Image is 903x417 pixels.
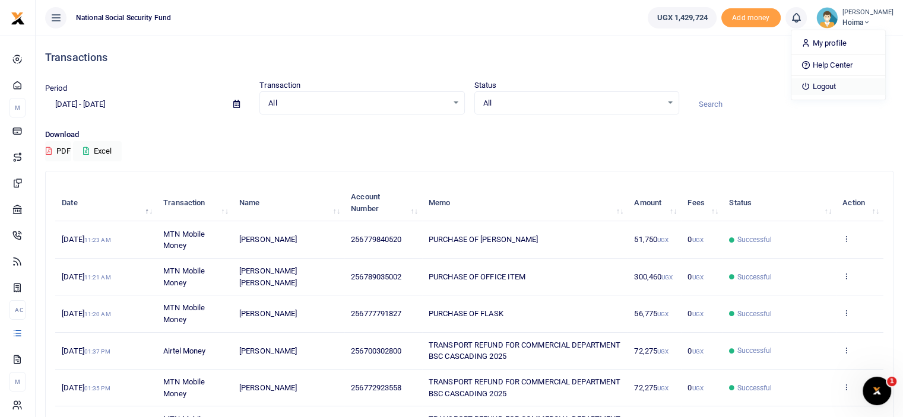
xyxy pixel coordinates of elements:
[45,141,71,161] button: PDF
[692,237,703,243] small: UGX
[657,348,668,355] small: UGX
[791,35,885,52] a: My profile
[239,235,297,244] span: [PERSON_NAME]
[233,184,344,221] th: Name: activate to sort column ascending
[721,8,781,28] li: Toup your wallet
[351,383,401,392] span: 256772923558
[689,94,894,114] input: Search
[721,12,781,21] a: Add money
[429,235,538,244] span: PURCHASE OF [PERSON_NAME]
[163,346,205,355] span: Airtel Money
[62,309,110,318] span: [DATE]
[721,8,781,28] span: Add money
[62,346,110,355] span: [DATE]
[483,97,662,109] span: All
[71,12,176,23] span: National Social Security Fund
[422,184,628,221] th: Memo: activate to sort column ascending
[45,94,224,114] input: select period
[657,12,707,24] span: UGX 1,429,724
[351,235,401,244] span: 256779840520
[474,79,497,91] label: Status
[791,57,885,74] a: Help Center
[863,377,891,405] iframe: Intercom live chat
[692,385,703,391] small: UGX
[62,235,110,244] span: [DATE]
[737,383,772,393] span: Successful
[45,82,67,94] label: Period
[737,308,772,319] span: Successful
[836,184,883,221] th: Action: activate to sort column ascending
[687,309,703,318] span: 0
[84,237,111,243] small: 11:23 AM
[842,8,894,18] small: [PERSON_NAME]
[634,309,668,318] span: 56,775
[648,7,716,28] a: UGX 1,429,724
[55,184,157,221] th: Date: activate to sort column descending
[887,377,896,386] span: 1
[163,230,205,250] span: MTN Mobile Money
[239,309,297,318] span: [PERSON_NAME]
[9,300,26,320] li: Ac
[9,98,26,117] li: M
[163,303,205,324] span: MTN Mobile Money
[239,346,297,355] span: [PERSON_NAME]
[692,274,703,281] small: UGX
[9,372,26,391] li: M
[84,274,111,281] small: 11:21 AM
[681,184,723,221] th: Fees: activate to sort column ascending
[687,235,703,244] span: 0
[692,311,703,317] small: UGX
[657,385,668,391] small: UGX
[687,346,703,355] span: 0
[661,274,673,281] small: UGX
[62,383,110,392] span: [DATE]
[723,184,836,221] th: Status: activate to sort column ascending
[429,340,620,361] span: TRANSPORT REFUND FOR COMMERCIAL DEPARTMENT BSC CASCADING 2025
[634,346,668,355] span: 72,275
[692,348,703,355] small: UGX
[351,272,401,281] span: 256789035002
[791,78,885,95] a: Logout
[634,272,673,281] span: 300,460
[163,377,205,398] span: MTN Mobile Money
[62,272,110,281] span: [DATE]
[11,11,25,26] img: logo-small
[634,383,668,392] span: 72,275
[634,235,668,244] span: 51,750
[657,237,668,243] small: UGX
[259,79,300,91] label: Transaction
[84,311,111,317] small: 11:20 AM
[84,385,110,391] small: 01:35 PM
[344,184,422,221] th: Account Number: activate to sort column ascending
[84,348,110,355] small: 01:37 PM
[816,7,838,28] img: profile-user
[45,129,894,141] p: Download
[239,383,297,392] span: [PERSON_NAME]
[351,346,401,355] span: 256700302800
[737,345,772,356] span: Successful
[687,272,703,281] span: 0
[11,13,25,22] a: logo-small logo-large logo-large
[816,7,894,28] a: profile-user [PERSON_NAME] Hoima
[737,272,772,282] span: Successful
[268,97,447,109] span: All
[429,272,525,281] span: PURCHASE OF OFFICE ITEM
[429,377,620,398] span: TRANSPORT REFUND FOR COMMERCIAL DEPARTMENT BSC CASCADING 2025
[628,184,681,221] th: Amount: activate to sort column ascending
[351,309,401,318] span: 256777791827
[657,311,668,317] small: UGX
[45,51,894,64] h4: Transactions
[429,309,503,318] span: PURCHASE OF FLASK
[239,266,297,287] span: [PERSON_NAME] [PERSON_NAME]
[687,383,703,392] span: 0
[163,266,205,287] span: MTN Mobile Money
[737,234,772,245] span: Successful
[643,7,721,28] li: Wallet ballance
[842,17,894,28] span: Hoima
[157,184,233,221] th: Transaction: activate to sort column ascending
[73,141,122,161] button: Excel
